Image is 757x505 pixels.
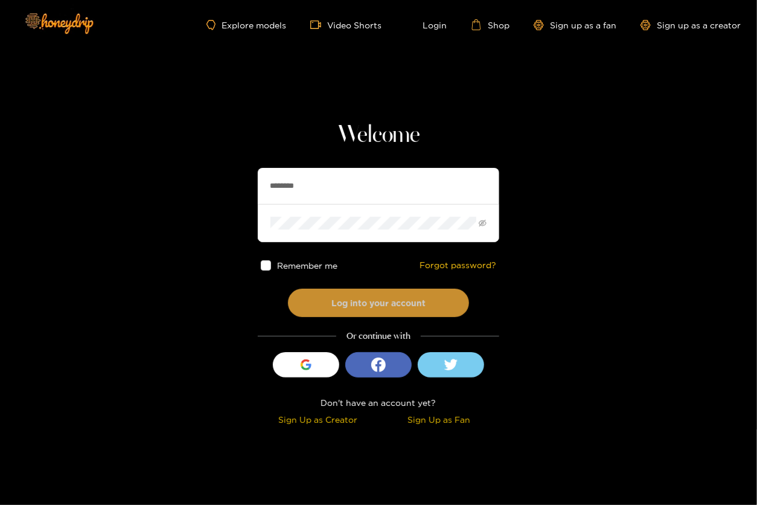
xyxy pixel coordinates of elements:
[258,121,499,150] h1: Welcome
[277,261,337,270] span: Remember me
[261,413,375,426] div: Sign Up as Creator
[406,19,447,30] a: Login
[258,329,499,343] div: Or continue with
[534,20,616,30] a: Sign up as a fan
[206,20,286,30] a: Explore models
[420,260,496,271] a: Forgot password?
[310,19,327,30] span: video-camera
[288,289,469,317] button: Log into your account
[382,413,496,426] div: Sign Up as Fan
[310,19,382,30] a: Video Shorts
[258,396,499,410] div: Don't have an account yet?
[479,219,487,227] span: eye-invisible
[640,20,741,30] a: Sign up as a creator
[471,19,509,30] a: Shop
